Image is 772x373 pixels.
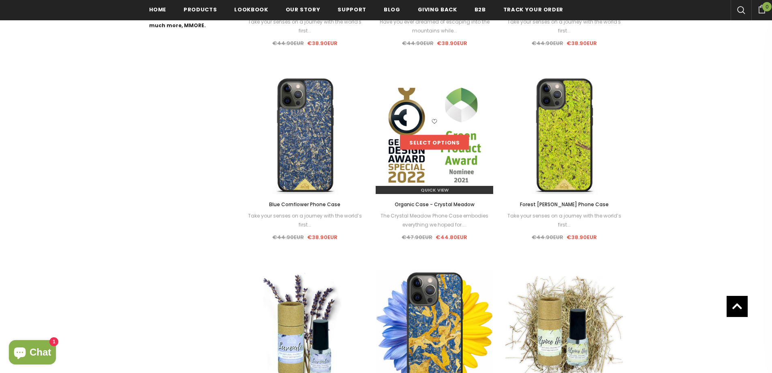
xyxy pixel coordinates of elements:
span: support [338,6,366,13]
img: Blue Cornflower Phone Case [246,76,364,194]
span: €38.90EUR [437,39,467,47]
span: €44.90EUR [272,233,304,241]
div: Take your senses on a journey with the world’s first... [505,211,623,229]
a: Quick View [376,186,493,194]
img: Organic Natural Forest Moss Material Closeup [505,76,623,194]
span: B2B [475,6,486,13]
span: 0 [762,2,772,11]
span: Quick View [421,187,449,193]
span: Giving back [418,6,457,13]
span: Forest [PERSON_NAME] Phone Case [520,201,609,208]
span: €38.90EUR [567,39,597,47]
span: €44.90EUR [272,39,304,47]
span: €44.90EUR [532,233,563,241]
inbox-online-store-chat: Shopify online store chat [6,340,58,367]
div: Take your senses on a journey with the world’s first... [246,211,364,229]
span: €38.90EUR [307,233,338,241]
span: Blue Cornflower Phone Case [269,201,340,208]
span: €38.90EUR [567,233,597,241]
a: Organic Case - Crystal Meadow [376,200,493,209]
span: €38.90EUR [307,39,338,47]
span: Blog [384,6,400,13]
span: €44.90EUR [532,39,563,47]
div: Take your senses on a journey with the world's first... [246,17,364,35]
div: Take your senses on a journey with the world's first... [505,17,623,35]
div: The Crystal Meadow Phone Case embodies everything we hoped for.... [376,211,493,229]
span: €44.80EUR [436,233,467,241]
a: Forest [PERSON_NAME] Phone Case [505,200,623,209]
a: 0 [751,4,772,13]
strong: Because you deserve more, much more, MMORE. [149,12,225,29]
span: €44.90EUR [402,39,434,47]
span: Our Story [286,6,321,13]
span: €47.90EUR [402,233,432,241]
div: Have you ever dreamed of escaping into the mountains while... [376,17,493,35]
span: Track your order [503,6,563,13]
span: Products [184,6,217,13]
a: Select options [400,135,469,150]
span: Lookbook [234,6,268,13]
img: Organic Case - Crystal Meadow [376,76,493,194]
span: Home [149,6,167,13]
a: Blue Cornflower Phone Case [246,200,364,209]
span: Organic Case - Crystal Meadow [395,201,475,208]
